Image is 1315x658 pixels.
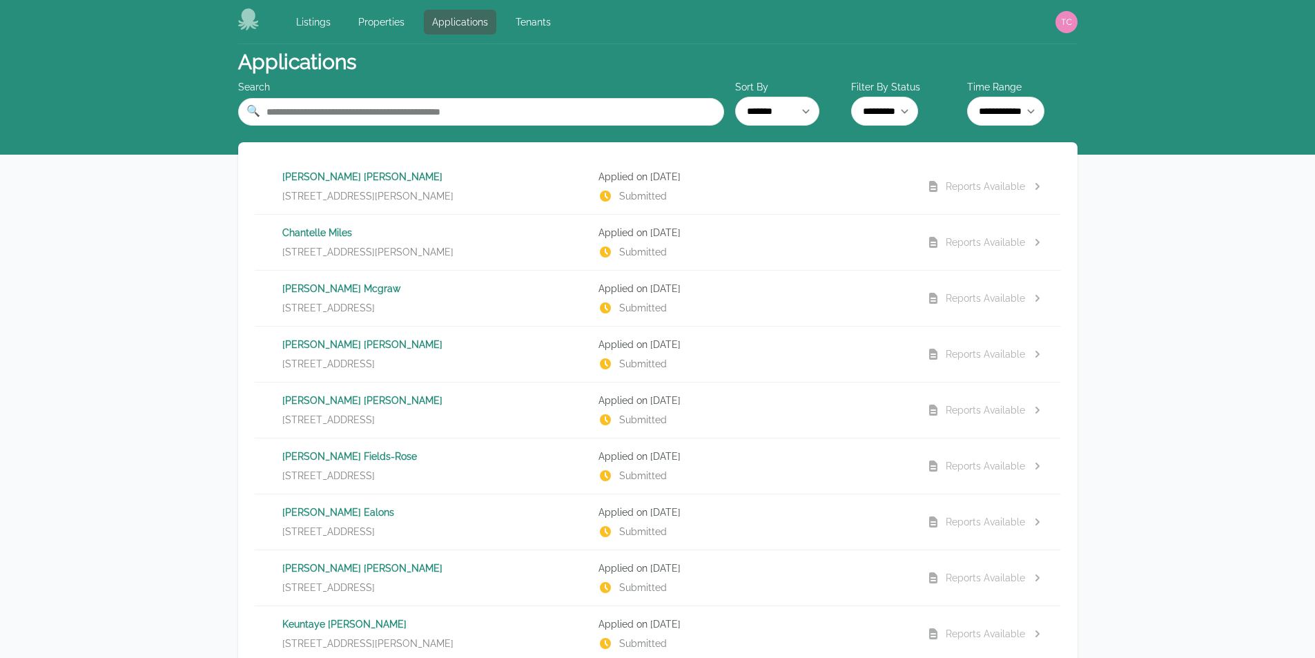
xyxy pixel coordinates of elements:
div: Reports Available [946,180,1025,193]
span: [STREET_ADDRESS][PERSON_NAME] [282,245,454,259]
time: [DATE] [650,395,681,406]
p: [PERSON_NAME] [PERSON_NAME] [282,561,588,575]
a: [PERSON_NAME] [PERSON_NAME][STREET_ADDRESS]Applied on [DATE]SubmittedReports Available [255,383,1061,438]
p: [PERSON_NAME] [PERSON_NAME] [282,338,588,351]
p: [PERSON_NAME] Fields-Rose [282,449,588,463]
p: Submitted [598,637,904,650]
p: Submitted [598,189,904,203]
a: [PERSON_NAME] [PERSON_NAME][STREET_ADDRESS]Applied on [DATE]SubmittedReports Available [255,550,1061,606]
p: [PERSON_NAME] [PERSON_NAME] [282,394,588,407]
p: Submitted [598,245,904,259]
a: [PERSON_NAME] [PERSON_NAME][STREET_ADDRESS]Applied on [DATE]SubmittedReports Available [255,327,1061,382]
p: Submitted [598,357,904,371]
span: [STREET_ADDRESS] [282,301,375,315]
span: [STREET_ADDRESS][PERSON_NAME] [282,189,454,203]
span: [STREET_ADDRESS] [282,525,375,539]
time: [DATE] [650,507,681,518]
p: Applied on [598,282,904,296]
div: Search [238,80,724,94]
span: [STREET_ADDRESS] [282,581,375,594]
p: Submitted [598,525,904,539]
p: Submitted [598,469,904,483]
span: [STREET_ADDRESS] [282,469,375,483]
time: [DATE] [650,339,681,350]
time: [DATE] [650,171,681,182]
div: Reports Available [946,235,1025,249]
span: [STREET_ADDRESS][PERSON_NAME] [282,637,454,650]
div: Reports Available [946,459,1025,473]
p: Submitted [598,581,904,594]
a: [PERSON_NAME] Fields-Rose[STREET_ADDRESS]Applied on [DATE]SubmittedReports Available [255,438,1061,494]
p: Applied on [598,561,904,575]
time: [DATE] [650,563,681,574]
p: Keuntaye [PERSON_NAME] [282,617,588,631]
span: [STREET_ADDRESS] [282,413,375,427]
p: [PERSON_NAME] Mcgraw [282,282,588,296]
a: Properties [350,10,413,35]
a: [PERSON_NAME] Ealons[STREET_ADDRESS]Applied on [DATE]SubmittedReports Available [255,494,1061,550]
p: [PERSON_NAME] [PERSON_NAME] [282,170,588,184]
label: Filter By Status [851,80,962,94]
a: Chantelle Miles[STREET_ADDRESS][PERSON_NAME]Applied on [DATE]SubmittedReports Available [255,215,1061,270]
a: Tenants [507,10,559,35]
a: [PERSON_NAME] Mcgraw[STREET_ADDRESS]Applied on [DATE]SubmittedReports Available [255,271,1061,326]
time: [DATE] [650,451,681,462]
a: Applications [424,10,496,35]
time: [DATE] [650,619,681,630]
time: [DATE] [650,227,681,238]
p: Applied on [598,226,904,240]
p: Applied on [598,338,904,351]
p: Chantelle Miles [282,226,588,240]
div: Reports Available [946,627,1025,641]
p: Submitted [598,413,904,427]
div: Reports Available [946,347,1025,361]
label: Time Range [967,80,1078,94]
p: Applied on [598,505,904,519]
label: Sort By [735,80,846,94]
a: Listings [288,10,339,35]
p: [PERSON_NAME] Ealons [282,505,588,519]
p: Applied on [598,617,904,631]
time: [DATE] [650,283,681,294]
span: [STREET_ADDRESS] [282,357,375,371]
p: Applied on [598,170,904,184]
div: Reports Available [946,571,1025,585]
a: [PERSON_NAME] [PERSON_NAME][STREET_ADDRESS][PERSON_NAME]Applied on [DATE]SubmittedReports Available [255,159,1061,214]
p: Applied on [598,449,904,463]
div: Reports Available [946,403,1025,417]
p: Submitted [598,301,904,315]
p: Applied on [598,394,904,407]
div: Reports Available [946,515,1025,529]
h1: Applications [238,50,356,75]
div: Reports Available [946,291,1025,305]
